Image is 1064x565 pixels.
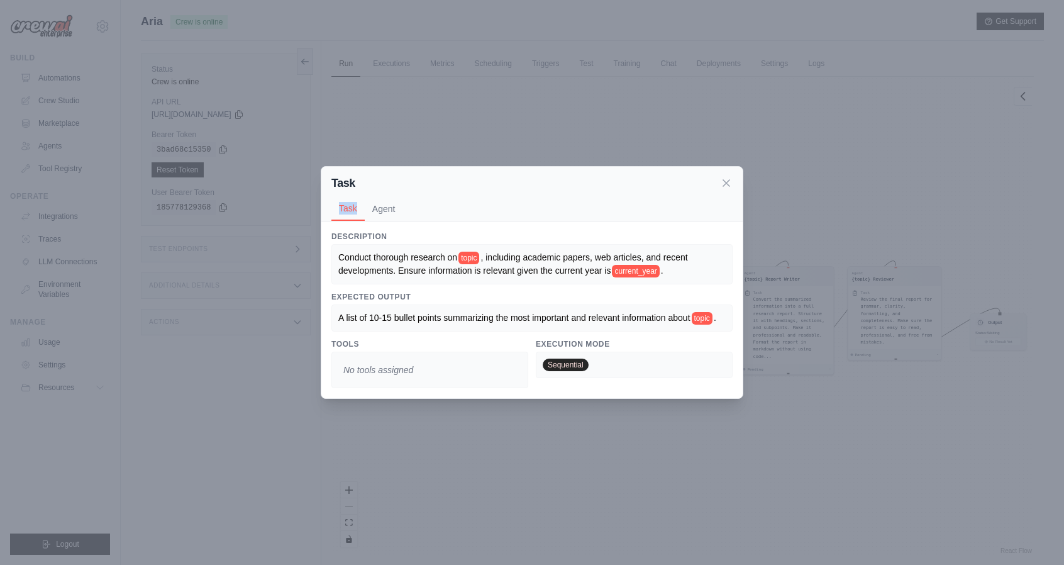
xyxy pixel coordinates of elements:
[338,252,457,262] span: Conduct thorough research on
[331,174,355,192] h2: Task
[714,313,716,323] span: .
[458,252,479,264] span: topic
[338,359,418,381] span: No tools assigned
[331,339,528,349] h3: Tools
[536,339,733,349] h3: Execution Mode
[661,266,663,276] span: .
[543,359,589,371] span: Sequential
[365,197,403,221] button: Agent
[338,313,690,323] span: A list of 10-15 bullet points summarizing the most important and relevant information about
[331,232,733,242] h3: Description
[692,312,712,325] span: topic
[338,252,690,276] span: , including academic papers, web articles, and recent developments. Ensure information is relevan...
[612,265,659,277] span: current_year
[331,197,365,221] button: Task
[331,292,733,302] h3: Expected Output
